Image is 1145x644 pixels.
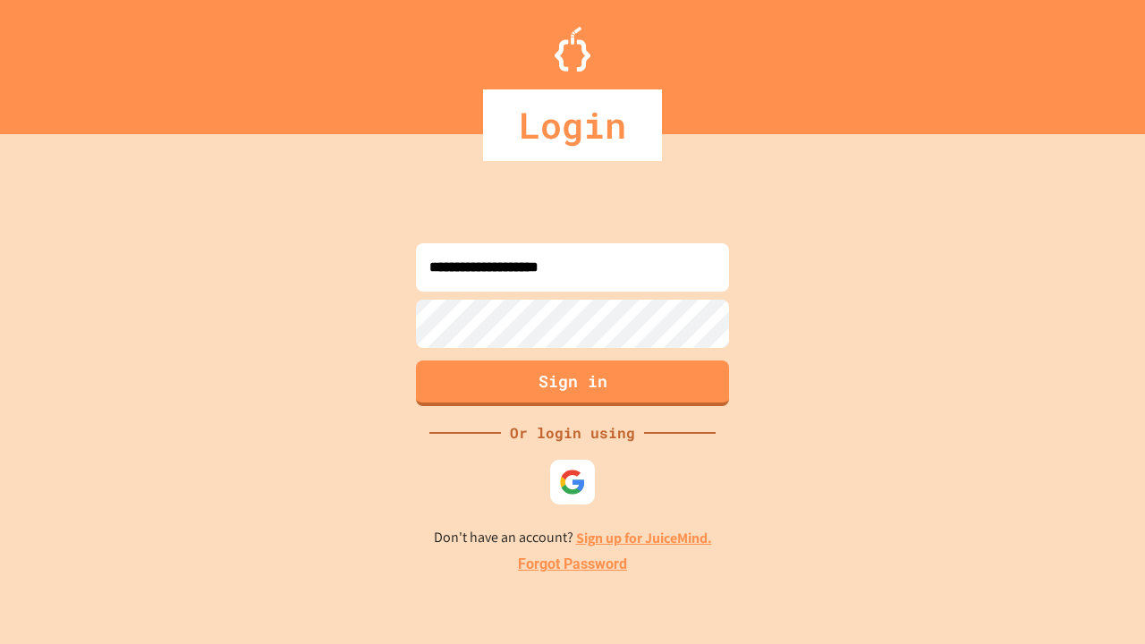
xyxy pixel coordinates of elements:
a: Forgot Password [518,554,627,575]
button: Sign in [416,360,729,406]
iframe: chat widget [997,495,1127,571]
img: Logo.svg [555,27,590,72]
div: Or login using [501,422,644,444]
a: Sign up for JuiceMind. [576,529,712,547]
p: Don't have an account? [434,527,712,549]
div: Login [483,89,662,161]
img: google-icon.svg [559,469,586,496]
iframe: chat widget [1070,572,1127,626]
